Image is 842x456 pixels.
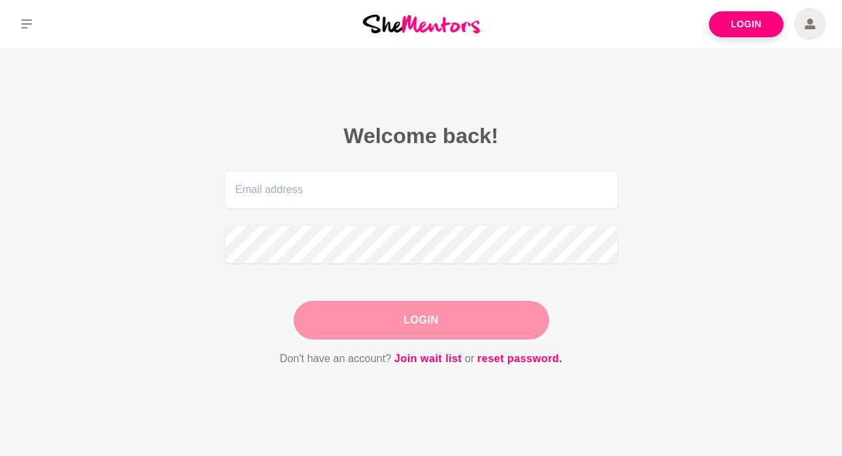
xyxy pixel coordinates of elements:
[363,15,480,33] img: She Mentors Logo
[394,350,462,367] a: Join wait list
[477,350,562,367] a: reset password.
[224,170,618,209] input: Email address
[224,122,618,149] h2: Welcome back!
[709,11,783,37] a: Login
[224,350,618,367] p: Don't have an account? or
